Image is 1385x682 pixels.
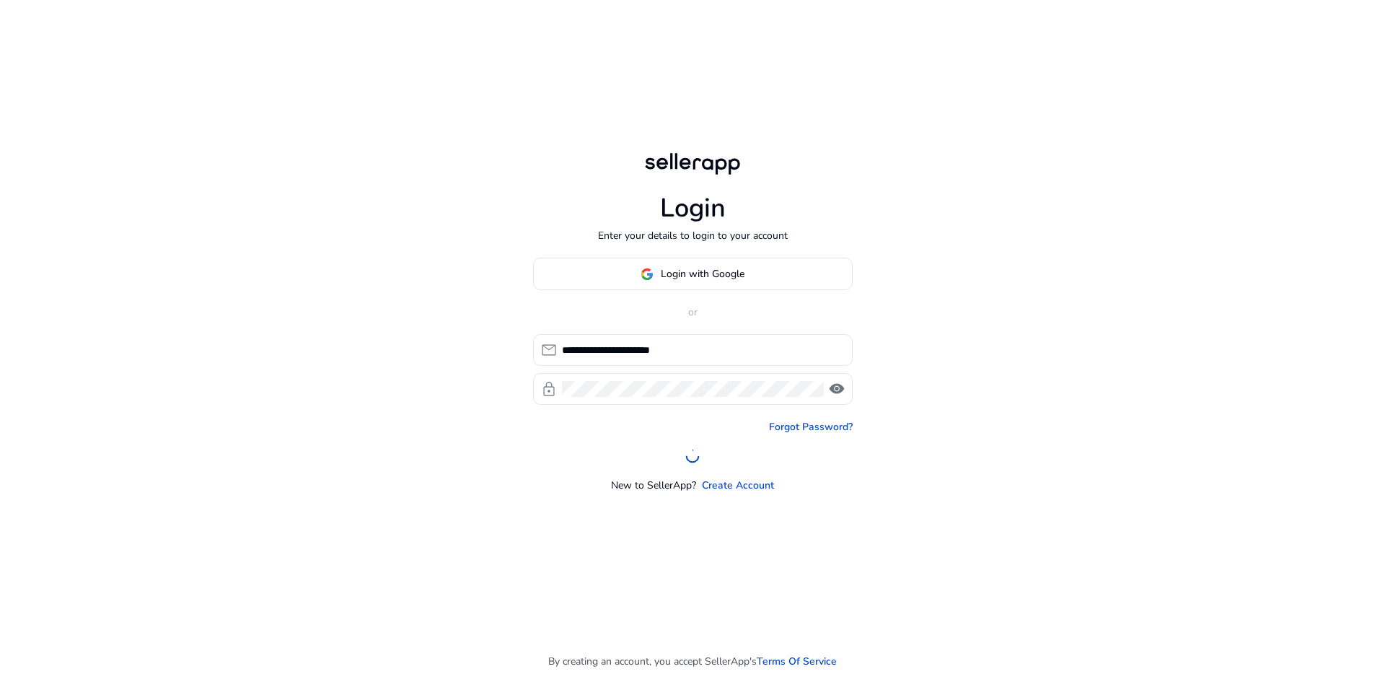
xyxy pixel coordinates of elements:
span: lock [540,380,558,398]
h1: Login [660,193,726,224]
p: or [533,305,853,320]
p: Enter your details to login to your account [598,228,788,243]
p: New to SellerApp? [611,478,696,493]
span: visibility [828,380,845,398]
span: Login with Google [661,266,744,281]
span: mail [540,341,558,359]
a: Create Account [702,478,774,493]
a: Forgot Password? [769,419,853,434]
img: google-logo.svg [641,268,654,281]
button: Login with Google [533,258,853,290]
a: Terms Of Service [757,654,837,669]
